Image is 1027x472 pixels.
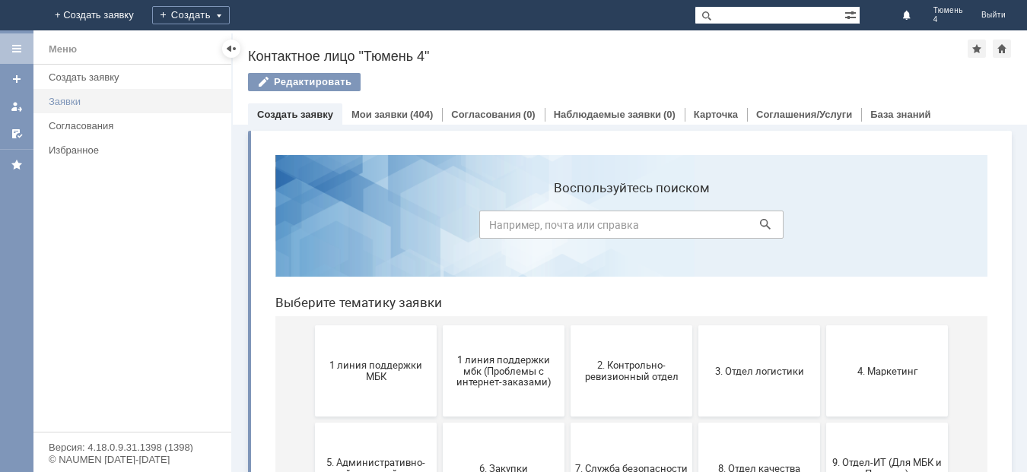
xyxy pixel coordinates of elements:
[49,40,77,59] div: Меню
[5,122,29,146] a: Мои согласования
[52,182,173,274] button: 1 линия поддержки МБК
[56,314,169,337] span: 5. Административно-хозяйственный отдел
[993,40,1011,58] div: Сделать домашней страницей
[933,6,963,15] span: Тюмень
[554,109,661,120] a: Наблюдаемые заявки
[248,49,968,64] div: Контактное лицо "Тюмень 4"
[49,120,222,131] div: Согласования
[49,455,216,464] div: © NAUMEN [DATE]-[DATE]
[180,182,301,274] button: 1 линия поддержки мбк (Проблемы с интернет-заказами)
[49,71,222,83] div: Создать заявку
[184,417,297,428] span: Отдел ИТ (1С)
[568,314,680,337] span: 9. Отдел-ИТ (Для МБК и Пекарни)
[56,217,169,239] span: 1 линия поддержки МБК
[440,319,552,331] span: 8. Отдел качества
[49,96,222,107] div: Заявки
[563,377,685,468] button: Финансовый отдел
[523,109,536,120] div: (0)
[844,7,860,21] span: Расширенный поиск
[43,114,228,138] a: Согласования
[312,319,424,331] span: 7. Служба безопасности
[563,182,685,274] button: 4. Маркетинг
[216,37,520,52] label: Воспользуйтесь поиском
[312,411,424,434] span: Отдел-ИТ (Битрикс24 и CRM)
[351,109,408,120] a: Мои заявки
[180,377,301,468] button: Отдел ИТ (1С)
[222,40,240,58] div: Скрыть меню
[49,442,216,452] div: Версия: 4.18.0.9.31.1398 (1398)
[663,109,676,120] div: (0)
[312,217,424,239] span: 2. Контрольно-ревизионный отдел
[5,67,29,91] a: Создать заявку
[440,222,552,233] span: 3. Отдел логистики
[5,94,29,119] a: Мои заявки
[870,109,930,120] a: База знаний
[43,90,228,113] a: Заявки
[410,109,433,120] div: (404)
[563,280,685,371] button: 9. Отдел-ИТ (Для МБК и Пекарни)
[307,377,429,468] button: Отдел-ИТ (Битрикс24 и CRM)
[568,222,680,233] span: 4. Маркетинг
[694,109,738,120] a: Карточка
[43,65,228,89] a: Создать заявку
[52,280,173,371] button: 5. Административно-хозяйственный отдел
[435,182,557,274] button: 3. Отдел логистики
[968,40,986,58] div: Добавить в избранное
[307,280,429,371] button: 7. Служба безопасности
[216,68,520,96] input: Например, почта или справка
[756,109,852,120] a: Соглашения/Услуги
[307,182,429,274] button: 2. Контрольно-ревизионный отдел
[152,6,230,24] div: Создать
[568,417,680,428] span: Финансовый отдел
[933,15,963,24] span: 4
[435,377,557,468] button: Отдел-ИТ (Офис)
[180,280,301,371] button: 6. Закупки
[435,280,557,371] button: 8. Отдел качества
[451,109,521,120] a: Согласования
[257,109,333,120] a: Создать заявку
[440,417,552,428] span: Отдел-ИТ (Офис)
[49,144,205,156] div: Избранное
[12,152,724,167] header: Выберите тематику заявки
[184,211,297,245] span: 1 линия поддержки мбк (Проблемы с интернет-заказами)
[184,319,297,331] span: 6. Закупки
[56,417,169,428] span: Бухгалтерия (для мбк)
[52,377,173,468] button: Бухгалтерия (для мбк)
